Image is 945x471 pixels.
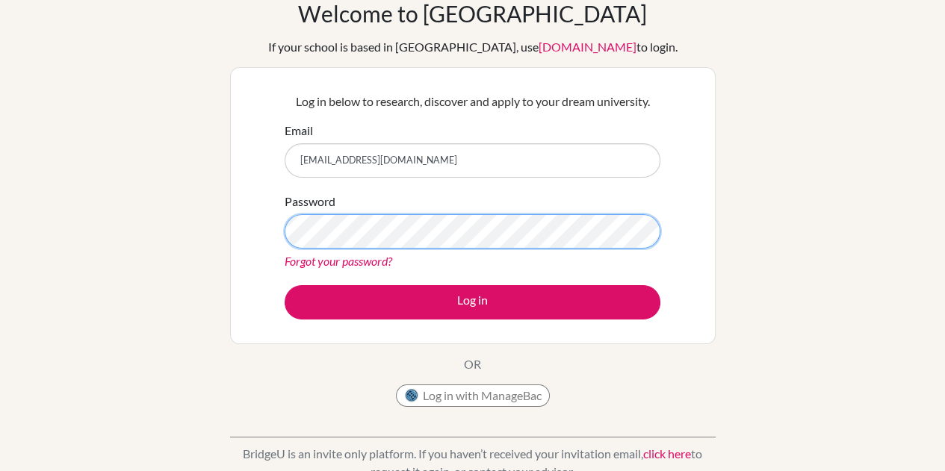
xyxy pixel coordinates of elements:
[464,355,481,373] p: OR
[285,93,660,110] p: Log in below to research, discover and apply to your dream university.
[285,254,392,268] a: Forgot your password?
[396,384,550,407] button: Log in with ManageBac
[268,38,678,56] div: If your school is based in [GEOGRAPHIC_DATA], use to login.
[643,446,691,461] a: click here
[285,122,313,140] label: Email
[285,193,335,210] label: Password
[285,285,660,319] button: Log in
[539,40,636,54] a: [DOMAIN_NAME]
